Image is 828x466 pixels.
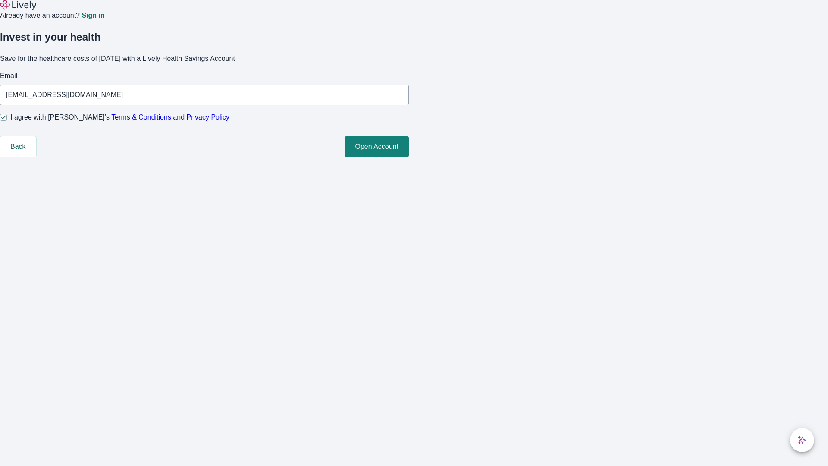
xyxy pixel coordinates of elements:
a: Sign in [82,12,104,19]
span: I agree with [PERSON_NAME]’s and [10,112,229,123]
a: Terms & Conditions [111,113,171,121]
button: Open Account [345,136,409,157]
a: Privacy Policy [187,113,230,121]
button: chat [790,428,814,452]
svg: Lively AI Assistant [798,436,806,444]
